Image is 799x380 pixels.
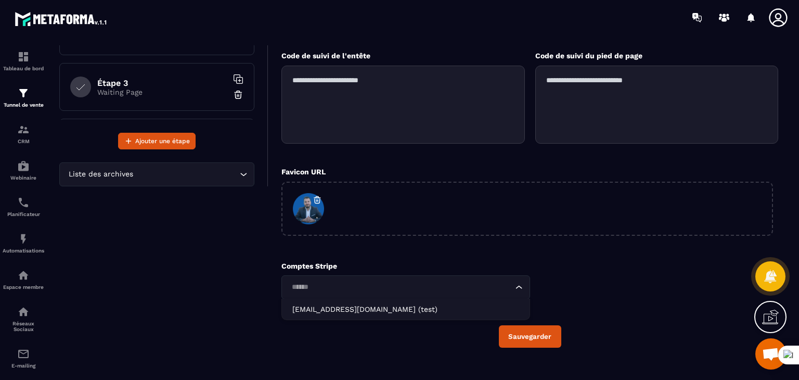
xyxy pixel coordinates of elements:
[3,340,44,376] a: emailemailE-mailing
[17,233,30,245] img: automations
[3,261,44,298] a: automationsautomationsEspace membre
[281,52,370,60] label: Code de suivi de l'entête
[3,152,44,188] a: automationsautomationsWebinaire
[17,306,30,318] img: social-network
[281,275,530,299] div: Search for option
[17,50,30,63] img: formation
[3,298,44,340] a: social-networksocial-networkRéseaux Sociaux
[17,348,30,360] img: email
[3,66,44,71] p: Tableau de bord
[3,43,44,79] a: formationformationTableau de bord
[3,79,44,116] a: formationformationTunnel de vente
[135,169,237,180] input: Search for option
[17,196,30,209] img: scheduler
[97,78,227,88] h6: Étape 3
[17,269,30,282] img: automations
[499,325,561,348] button: Sauvegarder
[3,211,44,217] p: Planificateur
[66,169,135,180] span: Liste des archives
[3,321,44,332] p: Réseaux Sociaux
[535,52,642,60] label: Code de suivi du pied de page
[17,123,30,136] img: formation
[3,102,44,108] p: Tunnel de vente
[755,338,787,370] a: Ouvrir le chat
[3,248,44,254] p: Automatisations
[3,116,44,152] a: formationformationCRM
[17,87,30,99] img: formation
[118,133,196,149] button: Ajouter une étape
[233,90,243,100] img: trash
[281,262,530,270] p: Comptes Stripe
[3,138,44,144] p: CRM
[15,9,108,28] img: logo
[59,162,254,186] div: Search for option
[288,282,513,293] input: Search for option
[3,284,44,290] p: Espace membre
[97,88,227,96] p: Waiting Page
[281,168,326,176] label: Favicon URL
[3,225,44,261] a: automationsautomationsAutomatisations
[135,136,190,146] span: Ajouter une étape
[3,175,44,181] p: Webinaire
[3,363,44,369] p: E-mailing
[3,188,44,225] a: schedulerschedulerPlanificateur
[17,160,30,172] img: automations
